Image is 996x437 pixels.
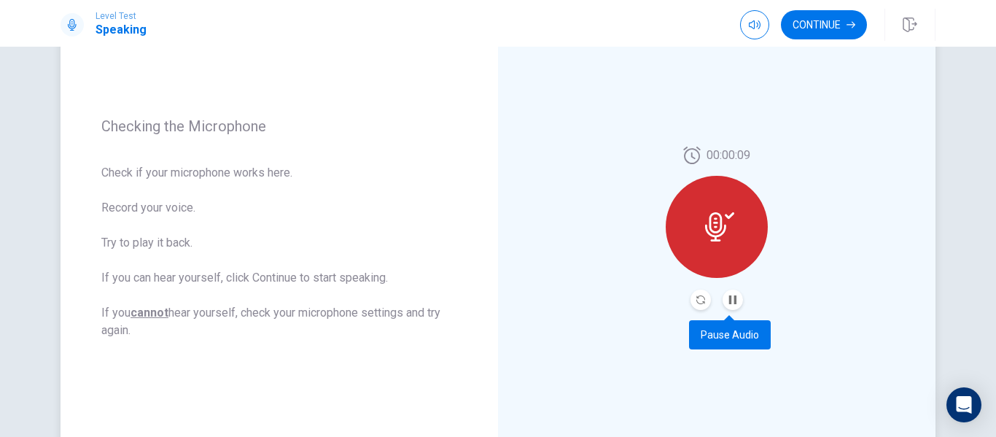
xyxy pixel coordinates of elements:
[707,147,750,164] span: 00:00:09
[723,290,743,310] button: Pause Audio
[781,10,867,39] button: Continue
[96,21,147,39] h1: Speaking
[96,11,147,21] span: Level Test
[101,117,457,135] span: Checking the Microphone
[689,320,771,349] div: Pause Audio
[101,164,457,339] span: Check if your microphone works here. Record your voice. Try to play it back. If you can hear your...
[690,290,711,310] button: Record Again
[946,387,981,422] div: Open Intercom Messenger
[131,306,168,320] u: cannot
